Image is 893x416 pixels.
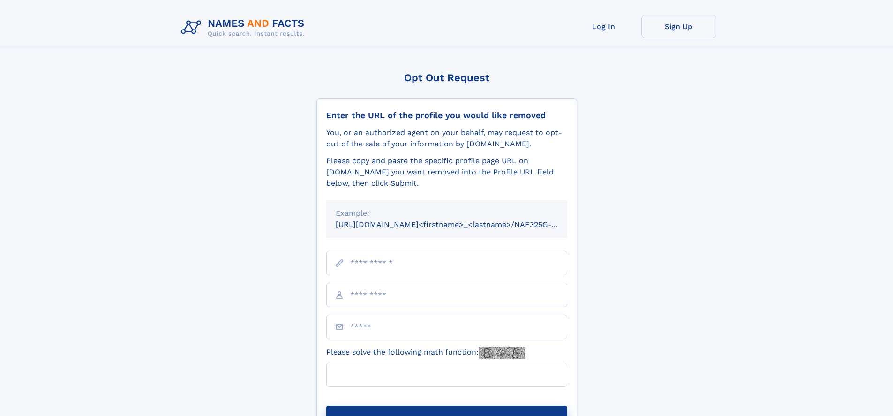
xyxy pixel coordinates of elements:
[566,15,641,38] a: Log In
[641,15,716,38] a: Sign Up
[316,72,577,83] div: Opt Out Request
[336,208,558,219] div: Example:
[326,347,525,359] label: Please solve the following math function:
[326,127,567,150] div: You, or an authorized agent on your behalf, may request to opt-out of the sale of your informatio...
[326,110,567,121] div: Enter the URL of the profile you would like removed
[177,15,312,40] img: Logo Names and Facts
[326,155,567,189] div: Please copy and paste the specific profile page URL on [DOMAIN_NAME] you want removed into the Pr...
[336,220,585,229] small: [URL][DOMAIN_NAME]<firstname>_<lastname>/NAF325G-xxxxxxxx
